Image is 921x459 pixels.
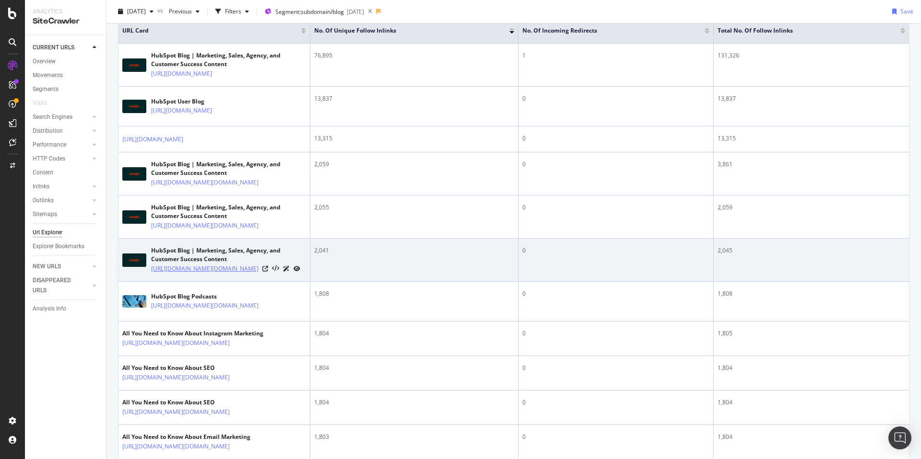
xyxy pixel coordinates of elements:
[522,329,709,338] div: 0
[33,195,54,206] div: Outlinks
[33,262,61,272] div: NEW URLS
[33,126,63,136] div: Distribution
[314,398,514,407] div: 1,804
[718,329,905,338] div: 1,805
[262,266,268,272] a: Visit Online Page
[314,246,514,255] div: 2,041
[522,26,690,35] span: No. of Incoming Redirects
[33,275,90,296] a: DISAPPEARED URLS
[33,262,90,272] a: NEW URLS
[33,182,49,192] div: Inlinks
[347,8,364,16] div: [DATE]
[33,43,74,53] div: CURRENT URLS
[522,51,709,60] div: 1
[33,57,99,67] a: Overview
[33,8,98,16] div: Analytics
[33,84,59,94] div: Segments
[151,203,306,220] div: HubSpot Blog | Marketing, Sales, Agency, and Customer Success Content
[33,154,90,164] a: HTTP Codes
[33,57,56,67] div: Overview
[165,7,192,15] span: Previous
[33,241,84,252] div: Explorer Bookmarks
[33,98,57,108] a: Visits
[127,7,146,15] span: 2025 Aug. 5th
[888,4,913,19] button: Save
[33,140,66,150] div: Performance
[33,195,90,206] a: Outlinks
[718,433,905,441] div: 1,804
[122,167,146,181] img: main image
[522,289,709,298] div: 0
[718,398,905,407] div: 1,804
[888,426,911,449] div: Open Intercom Messenger
[275,8,344,16] span: Segment: subdomain/blog
[261,4,364,19] button: Segment:subdomain/blog[DATE]
[522,398,709,407] div: 0
[314,94,514,103] div: 13,837
[122,338,230,348] a: [URL][DOMAIN_NAME][DOMAIN_NAME]
[33,304,99,314] a: Analysis Info
[718,26,886,35] span: Total No. of Follow Inlinks
[157,6,165,14] span: vs
[122,100,146,113] img: main image
[122,253,146,267] img: main image
[122,295,146,308] img: main image
[33,70,63,80] div: Movements
[283,264,290,274] a: AI Url Details
[151,97,254,106] div: HubSpot User Blog
[314,203,514,212] div: 2,055
[151,160,306,177] div: HubSpot Blog | Marketing, Sales, Agency, and Customer Success Content
[122,58,146,72] img: main image
[33,228,62,238] div: Url Explorer
[151,292,300,301] div: HubSpot Blog Podcasts
[122,433,272,441] div: All You Need to Know About Email Marketing
[122,210,146,224] img: main image
[33,84,99,94] a: Segments
[151,106,212,115] a: [URL][DOMAIN_NAME]
[33,154,65,164] div: HTTP Codes
[314,329,514,338] div: 1,804
[718,51,905,60] div: 131,326
[314,134,514,143] div: 13,315
[718,203,905,212] div: 2,059
[122,364,272,372] div: All You Need to Know About SEO
[33,112,72,122] div: Search Engines
[33,126,90,136] a: Distribution
[314,26,495,35] span: No. of Unique Follow Inlinks
[151,51,306,69] div: HubSpot Blog | Marketing, Sales, Agency, and Customer Success Content
[522,94,709,103] div: 0
[522,203,709,212] div: 0
[718,246,905,255] div: 2,045
[122,407,230,417] a: [URL][DOMAIN_NAME][DOMAIN_NAME]
[33,168,53,178] div: Content
[122,135,183,144] a: [URL][DOMAIN_NAME]
[718,289,905,298] div: 1,808
[718,94,905,103] div: 13,837
[151,221,259,230] a: [URL][DOMAIN_NAME][DOMAIN_NAME]
[718,160,905,169] div: 3,861
[151,246,306,264] div: HubSpot Blog | Marketing, Sales, Agency, and Customer Success Content
[165,4,203,19] button: Previous
[122,26,299,35] span: URL Card
[122,373,230,382] a: [URL][DOMAIN_NAME][DOMAIN_NAME]
[114,4,157,19] button: [DATE]
[33,70,99,80] a: Movements
[33,228,99,238] a: Url Explorer
[33,140,90,150] a: Performance
[33,16,98,27] div: SiteCrawler
[718,364,905,372] div: 1,804
[33,43,90,53] a: CURRENT URLS
[151,178,259,187] a: [URL][DOMAIN_NAME][DOMAIN_NAME]
[314,433,514,441] div: 1,803
[212,4,253,19] button: Filters
[33,112,90,122] a: Search Engines
[122,329,272,338] div: All You Need to Know About Instagram Marketing
[522,364,709,372] div: 0
[122,398,272,407] div: All You Need to Know About SEO
[314,51,514,60] div: 76,895
[522,134,709,143] div: 0
[314,160,514,169] div: 2,059
[151,69,212,79] a: [URL][DOMAIN_NAME]
[151,264,259,274] a: [URL][DOMAIN_NAME][DOMAIN_NAME]
[314,289,514,298] div: 1,808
